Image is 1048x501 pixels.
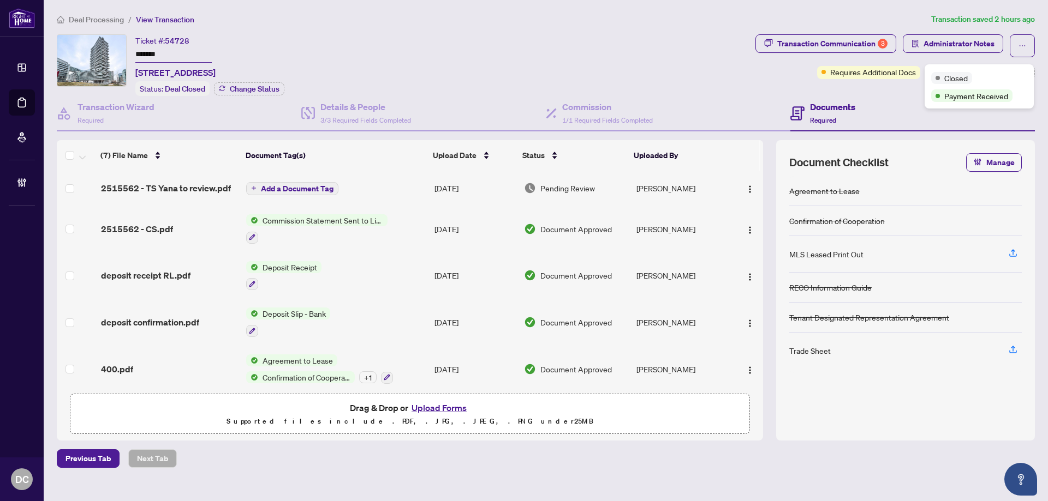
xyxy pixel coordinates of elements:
[924,35,995,52] span: Administrator Notes
[135,66,216,79] span: [STREET_ADDRESS]
[632,171,731,206] td: [PERSON_NAME]
[878,39,888,49] div: 3
[101,363,133,376] span: 400.pdf
[540,269,612,281] span: Document Approved
[258,214,388,226] span: Commission Statement Sent to Listing Brokerage
[430,299,520,346] td: [DATE]
[261,185,334,192] span: Add a Document Tag
[246,214,388,244] button: Status IconCommission Statement Sent to Listing Brokerage
[101,269,190,282] span: deposit receipt RL.pdf
[408,401,470,415] button: Upload Forms
[1019,42,1026,50] span: ellipsis
[912,40,919,47] span: solution
[15,472,29,487] span: DC
[246,261,258,273] img: Status Icon
[944,72,968,84] span: Closed
[101,222,173,236] span: 2515562 - CS.pdf
[136,15,194,25] span: View Transaction
[246,354,393,384] button: Status IconAgreement to LeaseStatus IconConfirmation of Cooperation+1
[241,140,428,171] th: Document Tag(s)
[251,185,257,191] span: plus
[741,179,759,197] button: Logo
[524,223,536,235] img: Document Status
[789,281,872,293] div: RECO Information Guide
[562,100,653,113] h4: Commission
[258,261,321,273] span: Deposit Receipt
[830,66,916,78] span: Requires Additional Docs
[746,319,754,328] img: Logo
[746,273,754,281] img: Logo
[101,182,231,195] span: 2515562 - TS Yana to review.pdf
[931,13,1035,26] article: Transaction saved 2 hours ago
[135,81,210,96] div: Status:
[135,34,189,47] div: Ticket #:
[230,85,279,93] span: Change Status
[540,316,612,328] span: Document Approved
[986,154,1015,171] span: Manage
[320,100,411,113] h4: Details & People
[165,84,205,94] span: Deal Closed
[428,140,518,171] th: Upload Date
[746,185,754,194] img: Logo
[246,182,338,195] button: Add a Document Tag
[246,261,321,291] button: Status IconDeposit Receipt
[522,149,545,161] span: Status
[320,116,411,124] span: 3/3 Required Fields Completed
[433,149,477,161] span: Upload Date
[789,155,889,170] span: Document Checklist
[632,206,731,252] td: [PERSON_NAME]
[100,149,148,161] span: (7) File Name
[540,182,595,194] span: Pending Review
[101,316,199,329] span: deposit confirmation.pdf
[77,415,743,428] p: Supported files include .PDF, .JPG, .JPEG, .PNG under 25 MB
[430,206,520,252] td: [DATE]
[789,185,860,197] div: Agreement to Lease
[57,35,126,86] img: IMG-C12321811_1.jpg
[789,345,831,357] div: Trade Sheet
[746,226,754,234] img: Logo
[1004,463,1037,496] button: Open asap
[632,252,731,299] td: [PERSON_NAME]
[524,316,536,328] img: Document Status
[789,215,885,227] div: Confirmation of Cooperation
[524,363,536,375] img: Document Status
[746,366,754,375] img: Logo
[246,371,258,383] img: Status Icon
[359,371,377,383] div: + 1
[518,140,630,171] th: Status
[65,450,111,467] span: Previous Tab
[966,153,1022,172] button: Manage
[258,354,337,366] span: Agreement to Lease
[777,35,888,52] div: Transaction Communication
[629,140,728,171] th: Uploaded By
[430,252,520,299] td: [DATE]
[258,371,355,383] span: Confirmation of Cooperation
[430,171,520,206] td: [DATE]
[789,248,864,260] div: MLS Leased Print Out
[810,116,836,124] span: Required
[246,307,258,319] img: Status Icon
[246,354,258,366] img: Status Icon
[128,13,132,26] li: /
[524,182,536,194] img: Document Status
[78,116,104,124] span: Required
[562,116,653,124] span: 1/1 Required Fields Completed
[258,307,330,319] span: Deposit Slip - Bank
[78,100,154,113] h4: Transaction Wizard
[246,214,258,226] img: Status Icon
[128,449,177,468] button: Next Tab
[789,311,949,323] div: Tenant Designated Representation Agreement
[632,346,731,393] td: [PERSON_NAME]
[96,140,241,171] th: (7) File Name
[9,8,35,28] img: logo
[755,34,896,53] button: Transaction Communication3
[540,363,612,375] span: Document Approved
[69,15,124,25] span: Deal Processing
[57,16,64,23] span: home
[741,220,759,238] button: Logo
[903,34,1003,53] button: Administrator Notes
[810,100,855,113] h4: Documents
[741,360,759,378] button: Logo
[57,449,120,468] button: Previous Tab
[214,82,284,95] button: Change Status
